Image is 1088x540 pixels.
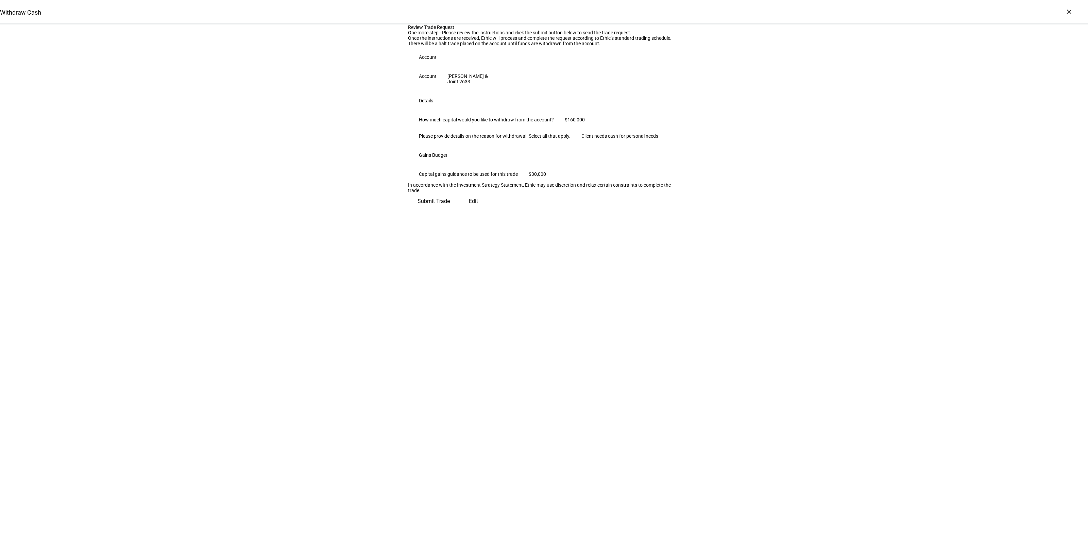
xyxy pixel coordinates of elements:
[459,193,488,209] button: Edit
[447,73,488,79] div: [PERSON_NAME] &
[447,79,488,84] div: Joint 2633
[408,182,680,193] div: In accordance with the Investment Strategy Statement, Ethic may use discretion and relax certain ...
[419,133,571,139] div: Please provide details on the reason for withdrawal. Select all that apply.
[408,193,459,209] button: Submit Trade
[565,117,585,122] div: $160,000
[419,152,447,158] div: Gains Budget
[419,117,554,122] div: How much capital would you like to withdraw from the account?
[1064,6,1074,17] div: ×
[419,54,437,60] div: Account
[419,73,437,79] div: Account
[408,24,680,30] div: Review Trade Request
[418,193,450,209] span: Submit Trade
[419,171,518,177] div: Capital gains guidance to be used for this trade
[419,98,433,103] div: Details
[581,133,658,139] div: Client needs cash for personal needs
[408,30,680,35] div: One more step - Please review the instructions and click the submit button below to send the trad...
[529,171,546,177] div: $30,000
[469,193,478,209] span: Edit
[408,35,680,41] div: Once the instructions are received, Ethic will process and complete the request according to Ethi...
[408,41,680,46] div: There will be a halt trade placed on the account until funds are withdrawn from the account.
